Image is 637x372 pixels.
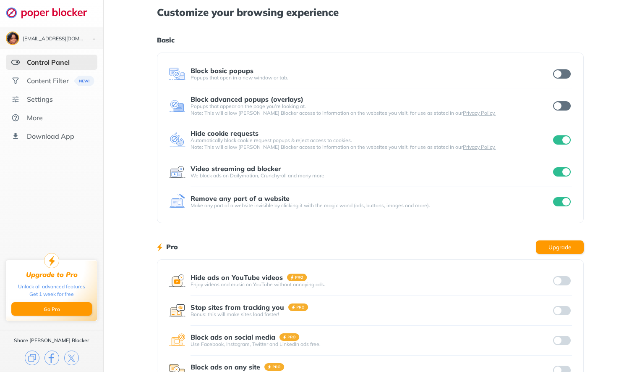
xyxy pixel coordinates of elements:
h1: Basic [157,34,584,45]
div: Video streaming ad blocker [191,165,281,172]
h1: Pro [166,241,178,252]
img: pro-badge.svg [287,274,307,281]
div: hunterlarena@gmail.com [23,36,85,42]
div: Automatically block cookie request popups & reject access to cookies. Note: This will allow [PERS... [191,137,551,150]
a: Privacy Policy. [463,110,496,116]
div: Make any part of a website invisible by clicking it with the magic wand (ads, buttons, images and... [191,202,551,209]
div: Hide ads on YouTube videos [191,274,283,281]
div: Hide cookie requests [191,129,258,137]
img: pro-badge.svg [279,333,300,341]
img: feature icon [169,302,185,319]
img: feature icon [169,193,185,210]
img: pro-badge.svg [264,363,285,371]
a: Privacy Policy. [463,144,496,150]
img: copy.svg [25,351,39,365]
img: about.svg [11,113,20,122]
img: logo-webpage.svg [6,7,96,18]
div: Upgrade to Pro [26,271,78,279]
div: Popups that appear on the page you’re looking at. Note: This will allow [PERSON_NAME] Blocker acc... [191,103,551,116]
img: menuBanner.svg [74,76,94,86]
img: x.svg [64,351,79,365]
img: feature icon [169,164,185,180]
img: ACg8ocIiudito0Mzp1UOqhJKfMz3tR6kc4WlBQKP8xWzDppuyDFO_igdaA=s96-c [7,32,18,44]
div: Block ads on social media [191,333,275,341]
div: Download App [27,132,74,140]
div: Use Facebook, Instagram, Twitter and LinkedIn ads free. [191,341,551,348]
img: feature icon [169,332,185,349]
div: Unlock all advanced features [18,283,85,290]
img: pro-badge.svg [288,303,308,311]
img: features-selected.svg [11,58,20,66]
div: Stop sites from tracking you [191,303,284,311]
img: feature icon [169,66,185,82]
div: Enjoy videos and music on YouTube without annoying ads. [191,281,551,288]
button: Upgrade [536,240,584,254]
div: Settings [27,95,53,103]
img: feature icon [169,132,185,148]
div: Popups that open in a new window or tab. [191,74,551,81]
img: feature icon [169,272,185,289]
div: We block ads on Dailymotion, Crunchyroll and many more [191,172,551,179]
div: More [27,113,43,122]
div: Block ads on any site [191,363,260,371]
div: Block basic popups [191,67,253,74]
div: Remove any part of a website [191,195,290,202]
img: lighting bolt [157,242,162,252]
div: Share [PERSON_NAME] Blocker [14,337,89,344]
div: Control Panel [27,58,70,66]
img: social.svg [11,77,20,85]
div: Get 1 week for free [29,290,74,298]
div: Content Filter [27,77,69,85]
button: Go Pro [11,302,92,316]
h1: Customize your browsing experience [157,7,584,18]
img: chevron-bottom-black.svg [89,34,99,43]
img: settings.svg [11,95,20,103]
img: feature icon [169,98,185,114]
img: upgrade-to-pro.svg [44,253,59,268]
div: Bonus: this will make sites load faster! [191,311,551,318]
img: facebook.svg [44,351,59,365]
div: Block advanced popups (overlays) [191,95,303,103]
img: download-app.svg [11,132,20,140]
